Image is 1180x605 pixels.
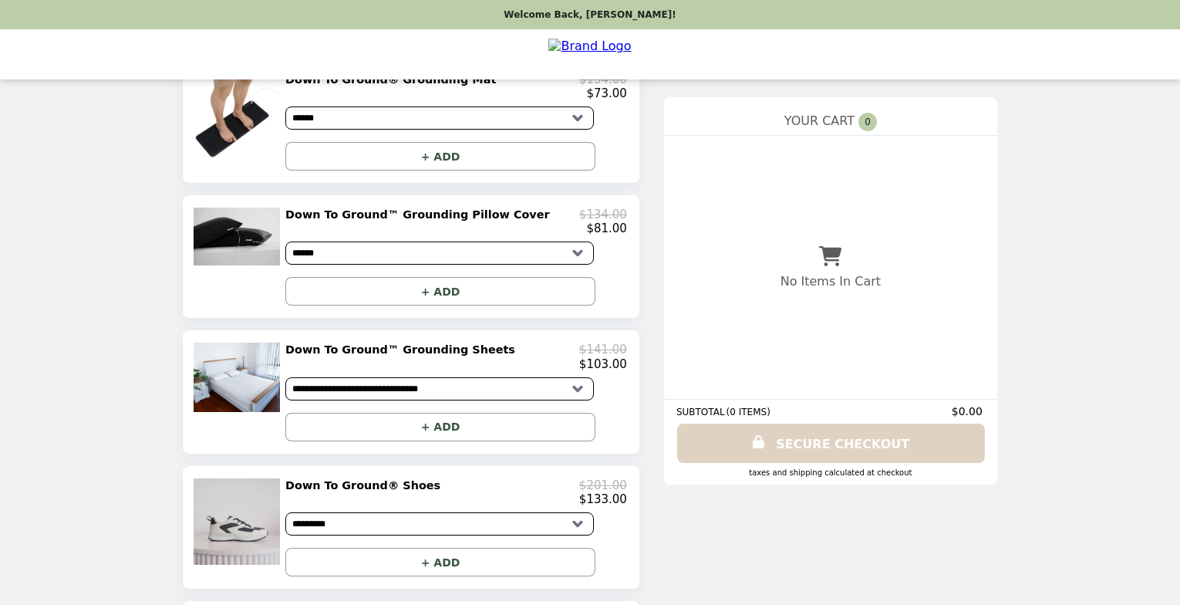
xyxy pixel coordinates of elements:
p: Welcome Back, [PERSON_NAME]! [504,9,676,20]
p: $201.00 [579,478,627,492]
div: Taxes and Shipping calculated at checkout [676,468,985,477]
h2: Down To Ground™ Grounding Pillow Cover [285,208,555,221]
span: 0 [858,113,877,131]
img: Brand Logo [548,39,631,70]
p: $133.00 [579,492,627,506]
button: + ADD [285,277,595,306]
select: Select a product variant [285,242,594,265]
img: Down To Ground® Grounding Mat [194,73,284,159]
img: Down To Ground™ Grounding Pillow Cover [194,208,284,265]
button: + ADD [285,142,595,171]
span: YOUR CART [784,113,855,128]
select: Select a product variant [285,512,594,536]
p: $103.00 [579,357,627,371]
select: Select a product variant [285,377,594,401]
span: SUBTOTAL [676,407,727,417]
img: Down To Ground™ Grounding Sheets [194,343,284,412]
p: No Items In Cart [780,274,881,289]
span: ( 0 ITEMS ) [727,407,770,417]
p: $81.00 [586,221,627,235]
p: $134.00 [579,208,627,221]
img: Down To Ground® Shoes [194,478,284,565]
button: + ADD [285,413,595,441]
h2: Down To Ground® Shoes [285,478,447,492]
button: + ADD [285,548,595,576]
select: Select a product variant [285,106,594,130]
h2: Down To Ground™ Grounding Sheets [285,343,521,357]
span: $0.00 [952,405,985,417]
p: $141.00 [579,343,627,357]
